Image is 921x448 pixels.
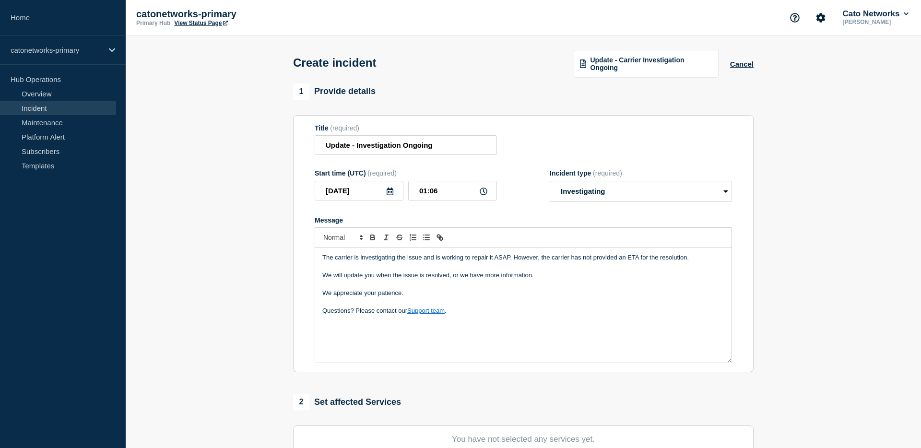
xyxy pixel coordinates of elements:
[407,307,445,314] a: Support team
[174,20,227,26] a: View Status Page
[330,124,359,132] span: (required)
[593,169,622,177] span: (required)
[293,83,309,100] span: 1
[367,169,397,177] span: (required)
[319,232,366,243] span: Font size
[420,232,433,243] button: Toggle bulleted list
[293,56,376,70] h1: Create incident
[293,394,401,410] div: Set affected Services
[136,9,328,20] p: catonetworks-primary
[840,9,910,19] button: Cato Networks
[11,46,103,54] p: catonetworks-primary
[315,124,497,132] div: Title
[315,216,732,224] div: Message
[293,83,376,100] div: Provide details
[580,59,587,68] img: template icon
[840,19,910,25] p: [PERSON_NAME]
[393,232,406,243] button: Toggle strikethrough text
[590,56,712,71] span: Update - Carrier Investigation Ongoing
[550,169,732,177] div: Incident type
[379,232,393,243] button: Toggle italic text
[315,135,497,155] input: Title
[322,307,724,315] p: Questions? Please contact our .
[293,394,309,410] span: 2
[366,232,379,243] button: Toggle bold text
[322,289,724,297] p: We appreciate your patience.
[136,20,170,26] p: Primary Hub
[315,248,732,363] div: Message
[433,232,447,243] button: Toggle link
[811,8,831,28] button: Account settings
[322,253,724,262] p: The carrier is investigating the issue and is working to repair it ASAP. However, the carrier has...
[785,8,805,28] button: Support
[408,181,497,200] input: HH:MM
[315,169,497,177] div: Start time (UTC)
[315,435,732,444] p: You have not selected any services yet.
[322,271,724,280] p: We will update you when the issue is resolved, or we have more information.
[550,181,732,202] select: Incident type
[315,181,403,200] input: YYYY-MM-DD
[730,60,754,68] button: Cancel
[406,232,420,243] button: Toggle ordered list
